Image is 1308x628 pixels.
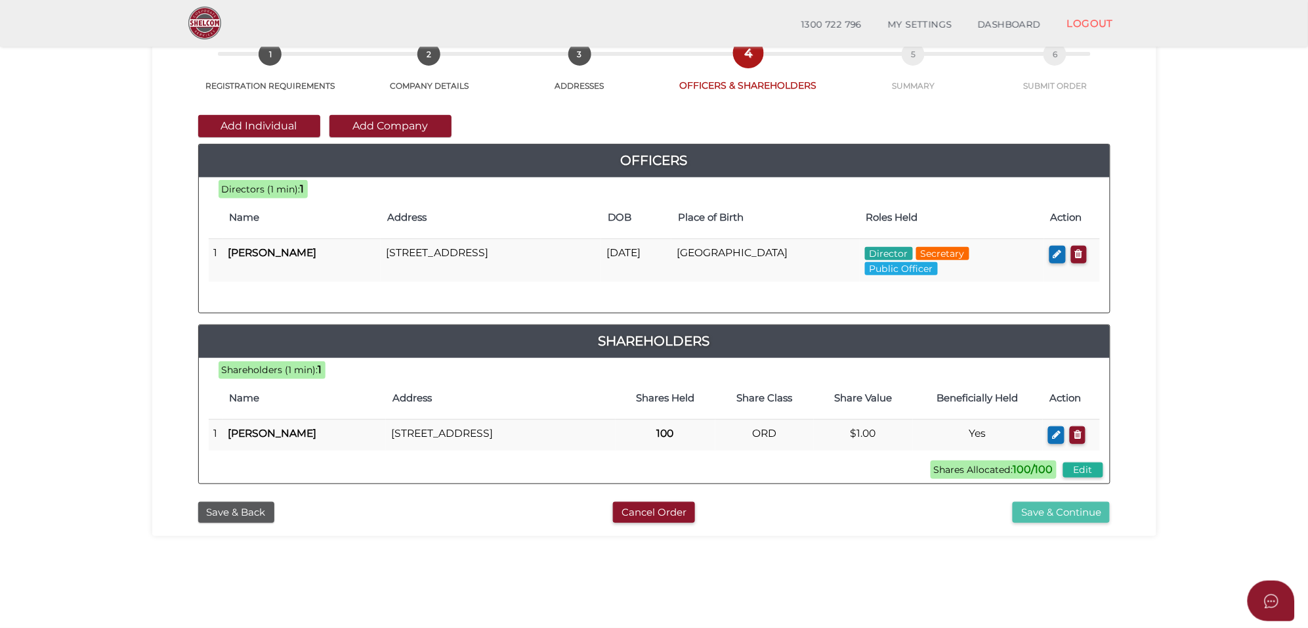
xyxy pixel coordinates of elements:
[356,57,503,91] a: 2COMPANY DETAILS
[381,239,601,282] td: [STREET_ADDRESS]
[199,150,1110,171] a: Officers
[209,420,223,451] td: 1
[185,57,356,91] a: 1REGISTRATION REQUIREMENTS
[301,183,305,195] b: 1
[865,262,938,275] span: Public Officer
[931,460,1057,479] span: Shares Allocated:
[1248,581,1295,621] button: Open asap
[865,247,913,260] span: Director
[1013,463,1053,476] b: 100/100
[386,420,616,451] td: [STREET_ADDRESS]
[387,212,595,223] h4: Address
[1051,212,1093,223] h4: Action
[737,41,760,64] span: 4
[722,393,807,404] h4: Share Class
[814,420,912,451] td: $1.00
[840,57,987,91] a: 5SUMMARY
[1063,462,1103,478] button: Edit
[965,12,1054,38] a: DASHBOARD
[1049,393,1093,404] h4: Action
[318,363,322,376] b: 1
[656,56,839,92] a: 4OFFICERS & SHAREHOLDERS
[715,420,814,451] td: ORD
[198,502,274,524] button: Save & Back
[622,393,709,404] h4: Shares Held
[916,247,969,260] span: Secretary
[230,212,375,223] h4: Name
[671,239,860,282] td: [GEOGRAPHIC_DATA]
[228,427,317,439] b: [PERSON_NAME]
[209,239,223,282] td: 1
[228,246,317,259] b: [PERSON_NAME]
[875,12,965,38] a: MY SETTINGS
[199,330,1110,351] a: Shareholders
[820,393,906,404] h4: Share Value
[987,57,1123,91] a: 6SUBMIT ORDER
[866,212,1038,223] h4: Roles Held
[568,43,591,66] span: 3
[608,212,665,223] h4: DOB
[198,115,320,137] button: Add Individual
[230,393,379,404] h4: Name
[657,427,674,439] b: 100
[788,12,875,38] a: 1300 722 796
[913,420,1044,451] td: Yes
[503,57,656,91] a: 3ADDRESSES
[392,393,609,404] h4: Address
[613,502,695,524] button: Cancel Order
[678,212,853,223] h4: Place of Birth
[222,183,301,195] span: Directors (1 min):
[919,393,1037,404] h4: Beneficially Held
[1044,43,1066,66] span: 6
[222,364,318,376] span: Shareholders (1 min):
[601,239,671,282] td: [DATE]
[1013,502,1110,524] button: Save & Continue
[417,43,440,66] span: 2
[329,115,452,137] button: Add Company
[259,43,282,66] span: 1
[902,43,925,66] span: 5
[1054,10,1127,37] a: LOGOUT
